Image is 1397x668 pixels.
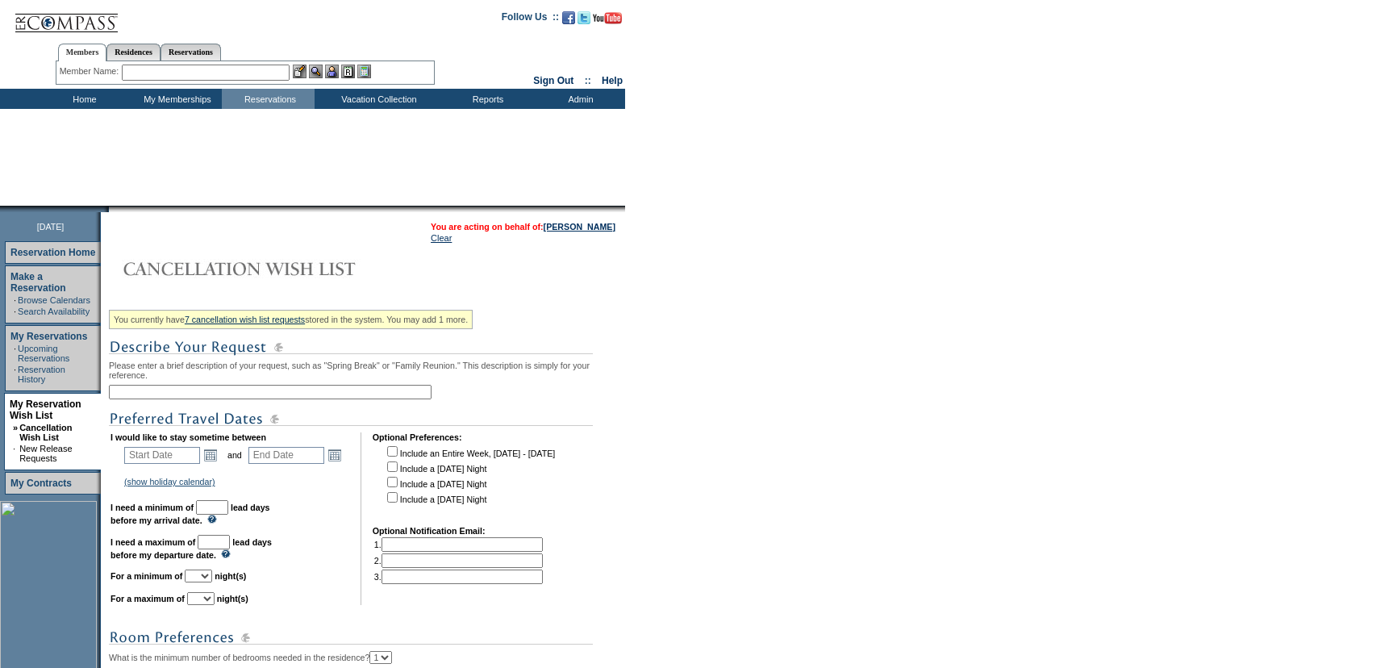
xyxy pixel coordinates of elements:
a: Upcoming Reservations [18,344,69,363]
span: :: [585,75,591,86]
a: Reservations [161,44,221,61]
b: night(s) [217,594,248,603]
td: Follow Us :: [502,10,559,29]
a: Members [58,44,107,61]
td: 3. [374,570,543,584]
td: · [13,444,18,463]
b: night(s) [215,571,246,581]
img: questionMark_lightBlue.gif [221,549,231,558]
td: · [14,365,16,384]
a: Search Availability [18,307,90,316]
img: b_calculator.gif [357,65,371,78]
div: You currently have stored in the system. You may add 1 more. [109,310,473,329]
td: Vacation Collection [315,89,440,109]
b: I would like to stay sometime between [111,432,266,442]
img: Reservations [341,65,355,78]
a: Follow us on Twitter [578,16,590,26]
td: Home [36,89,129,109]
b: For a minimum of [111,571,182,581]
td: 1. [374,537,543,552]
img: subTtlRoomPreferences.gif [109,628,593,648]
a: Subscribe to our YouTube Channel [593,16,622,26]
span: You are acting on behalf of: [431,222,615,232]
img: questionMark_lightBlue.gif [207,515,217,524]
a: Make a Reservation [10,271,66,294]
img: Cancellation Wish List [109,253,432,285]
b: Optional Notification Email: [373,526,486,536]
td: · [14,307,16,316]
a: Clear [431,233,452,243]
a: New Release Requests [19,444,72,463]
b: I need a maximum of [111,537,195,547]
b: For a maximum of [111,594,185,603]
a: My Reservations [10,331,87,342]
img: b_edit.gif [293,65,307,78]
img: View [309,65,323,78]
b: Optional Preferences: [373,432,462,442]
a: My Reservation Wish List [10,399,81,421]
td: Include an Entire Week, [DATE] - [DATE] Include a [DATE] Night Include a [DATE] Night Include a [... [384,444,555,515]
a: Reservation History [18,365,65,384]
img: blank.gif [109,206,111,212]
a: (show holiday calendar) [124,477,215,486]
b: » [13,423,18,432]
td: Reservations [222,89,315,109]
img: Impersonate [325,65,339,78]
b: lead days before my departure date. [111,537,272,560]
a: [PERSON_NAME] [544,222,615,232]
img: Subscribe to our YouTube Channel [593,12,622,24]
b: I need a minimum of [111,503,194,512]
td: and [225,444,244,466]
td: 2. [374,553,543,568]
input: Date format: M/D/Y. Shortcut keys: [T] for Today. [UP] or [.] for Next Day. [DOWN] or [,] for Pre... [124,447,200,464]
td: · [14,344,16,363]
a: Open the calendar popup. [326,446,344,464]
div: Member Name: [60,65,122,78]
td: Reports [440,89,532,109]
input: Date format: M/D/Y. Shortcut keys: [T] for Today. [UP] or [.] for Next Day. [DOWN] or [,] for Pre... [248,447,324,464]
a: My Contracts [10,478,72,489]
a: Reservation Home [10,247,95,258]
img: Follow us on Twitter [578,11,590,24]
a: Cancellation Wish List [19,423,72,442]
a: 7 cancellation wish list requests [185,315,305,324]
a: Open the calendar popup. [202,446,219,464]
img: promoShadowLeftCorner.gif [103,206,109,212]
a: Become our fan on Facebook [562,16,575,26]
a: Sign Out [533,75,573,86]
a: Help [602,75,623,86]
b: lead days before my arrival date. [111,503,270,525]
span: [DATE] [37,222,65,232]
td: · [14,295,16,305]
a: Residences [106,44,161,61]
td: Admin [532,89,625,109]
td: My Memberships [129,89,222,109]
img: Become our fan on Facebook [562,11,575,24]
a: Browse Calendars [18,295,90,305]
